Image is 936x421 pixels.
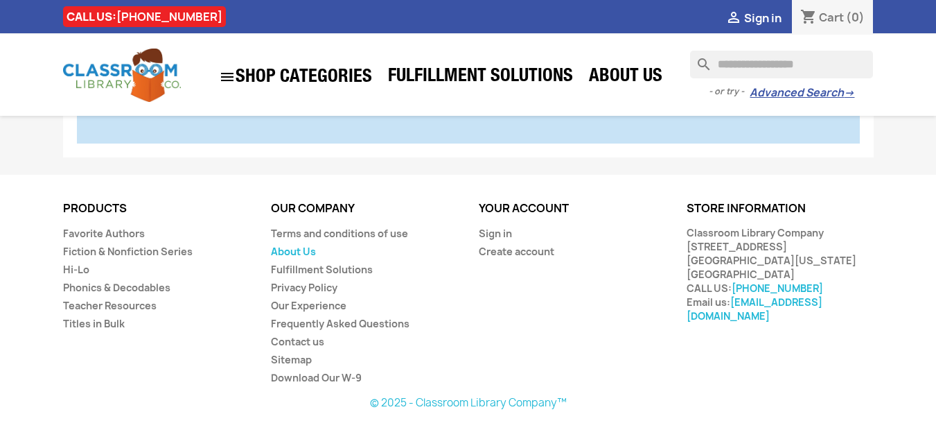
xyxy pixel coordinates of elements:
span: Cart [819,10,844,25]
i: shopping_cart [800,10,817,26]
span: Sign in [744,10,782,26]
span: (0) [846,10,865,25]
i:  [725,10,742,27]
a: [PHONE_NUMBER] [732,282,823,295]
span: - or try - [709,85,750,98]
a: Favorite Authors [63,227,145,240]
a: About Us [582,64,669,92]
i:  [219,69,236,85]
a: Titles in Bulk [63,317,125,330]
p: Our company [271,203,458,215]
a: Privacy Policy [271,281,337,294]
a: Fulfillment Solutions [271,263,373,276]
a: Terms and conditions of use [271,227,408,240]
a:  Sign in [725,10,782,26]
a: [EMAIL_ADDRESS][DOMAIN_NAME] [687,295,822,323]
div: Classroom Library Company [STREET_ADDRESS] [GEOGRAPHIC_DATA][US_STATE] [GEOGRAPHIC_DATA] CALL US:... [687,226,874,323]
a: Your account [479,200,569,216]
input: Search [690,51,873,78]
span: → [844,86,854,100]
a: Phonics & Decodables [63,281,170,294]
a: Create account [479,245,554,258]
a: [PHONE_NUMBER] [116,9,222,24]
a: Sign in [479,227,512,240]
i: search [690,51,707,67]
a: Fulfillment Solutions [381,64,580,92]
div: CALL US: [63,6,226,27]
a: Sitemap [271,353,312,366]
a: About Us [271,245,316,258]
a: SHOP CATEGORIES [212,62,379,92]
p: Store information [687,203,874,215]
a: Download Our W-9 [271,371,362,384]
a: Hi-Lo [63,263,89,276]
a: Frequently Asked Questions [271,317,409,330]
a: Our Experience [271,299,346,312]
a: Teacher Resources [63,299,157,312]
a: Fiction & Nonfiction Series [63,245,193,258]
a: © 2025 - Classroom Library Company™ [370,395,567,410]
img: Classroom Library Company [63,49,181,102]
a: Advanced Search→ [750,86,854,100]
p: Products [63,203,250,215]
a: Contact us [271,335,324,348]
